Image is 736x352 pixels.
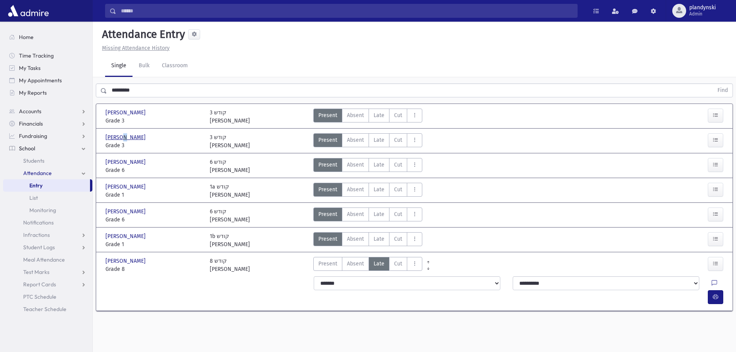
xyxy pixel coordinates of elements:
[3,62,92,74] a: My Tasks
[3,49,92,62] a: Time Tracking
[3,278,92,291] a: Report Cards
[156,55,194,77] a: Classroom
[29,194,38,201] span: List
[23,231,50,238] span: Infractions
[347,136,364,144] span: Absent
[23,170,52,177] span: Attendance
[3,241,92,253] a: Student Logs
[102,45,170,51] u: Missing Attendance History
[374,210,384,218] span: Late
[318,235,337,243] span: Present
[23,306,66,313] span: Teacher Schedule
[3,130,92,142] a: Fundraising
[105,257,147,265] span: [PERSON_NAME]
[3,192,92,204] a: List
[347,235,364,243] span: Absent
[105,207,147,216] span: [PERSON_NAME]
[374,185,384,194] span: Late
[394,161,402,169] span: Cut
[394,235,402,243] span: Cut
[3,204,92,216] a: Monitoring
[394,111,402,119] span: Cut
[318,161,337,169] span: Present
[347,185,364,194] span: Absent
[318,260,337,268] span: Present
[210,232,250,248] div: 1b קודש [PERSON_NAME]
[19,52,54,59] span: Time Tracking
[19,145,35,152] span: School
[105,166,202,174] span: Grade 6
[313,158,422,174] div: AttTypes
[313,133,422,150] div: AttTypes
[23,269,49,275] span: Test Marks
[29,182,42,189] span: Entry
[99,28,185,41] h5: Attendance Entry
[116,4,577,18] input: Search
[23,219,54,226] span: Notifications
[23,256,65,263] span: Meal Attendance
[3,216,92,229] a: Notifications
[19,89,47,96] span: My Reports
[19,120,43,127] span: Financials
[210,257,250,273] div: 8 קודש [PERSON_NAME]
[105,265,202,273] span: Grade 8
[3,253,92,266] a: Meal Attendance
[133,55,156,77] a: Bulk
[374,111,384,119] span: Late
[313,232,422,248] div: AttTypes
[105,141,202,150] span: Grade 3
[105,191,202,199] span: Grade 1
[19,77,62,84] span: My Appointments
[19,34,34,41] span: Home
[210,133,250,150] div: 3 קודש [PERSON_NAME]
[689,5,716,11] span: plandynski
[105,216,202,224] span: Grade 6
[347,161,364,169] span: Absent
[3,291,92,303] a: PTC Schedule
[347,260,364,268] span: Absent
[210,158,250,174] div: 6 קודש [PERSON_NAME]
[313,183,422,199] div: AttTypes
[374,260,384,268] span: Late
[105,158,147,166] span: [PERSON_NAME]
[210,207,250,224] div: 6 קודש [PERSON_NAME]
[23,281,56,288] span: Report Cards
[374,136,384,144] span: Late
[3,266,92,278] a: Test Marks
[3,31,92,43] a: Home
[23,244,55,251] span: Student Logs
[318,111,337,119] span: Present
[374,161,384,169] span: Late
[318,210,337,218] span: Present
[29,207,56,214] span: Monitoring
[105,232,147,240] span: [PERSON_NAME]
[105,133,147,141] span: [PERSON_NAME]
[23,293,56,300] span: PTC Schedule
[105,117,202,125] span: Grade 3
[689,11,716,17] span: Admin
[105,240,202,248] span: Grade 1
[3,179,90,192] a: Entry
[318,136,337,144] span: Present
[210,183,250,199] div: 1a קודש [PERSON_NAME]
[3,87,92,99] a: My Reports
[318,185,337,194] span: Present
[3,303,92,315] a: Teacher Schedule
[394,185,402,194] span: Cut
[3,74,92,87] a: My Appointments
[394,260,402,268] span: Cut
[105,183,147,191] span: [PERSON_NAME]
[19,108,41,115] span: Accounts
[6,3,51,19] img: AdmirePro
[19,133,47,139] span: Fundraising
[394,136,402,144] span: Cut
[394,210,402,218] span: Cut
[347,111,364,119] span: Absent
[3,117,92,130] a: Financials
[105,55,133,77] a: Single
[313,109,422,125] div: AttTypes
[3,167,92,179] a: Attendance
[347,210,364,218] span: Absent
[713,84,733,97] button: Find
[313,257,422,273] div: AttTypes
